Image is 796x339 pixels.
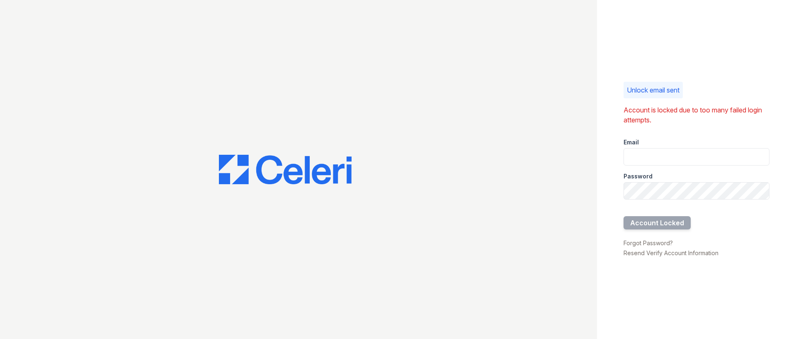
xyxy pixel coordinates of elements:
[624,105,769,125] div: Account is locked due to too many failed login attempts.
[627,85,680,95] p: Unlock email sent
[624,239,673,246] a: Forgot Password?
[624,249,718,256] a: Resend Verify Account Information
[624,216,691,229] button: Account Locked
[219,155,352,185] img: CE_Logo_Blue-a8612792a0a2168367f1c8372b55b34899dd931a85d93a1a3d3e32e68fde9ad4.png
[624,172,653,180] label: Password
[624,138,639,146] label: Email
